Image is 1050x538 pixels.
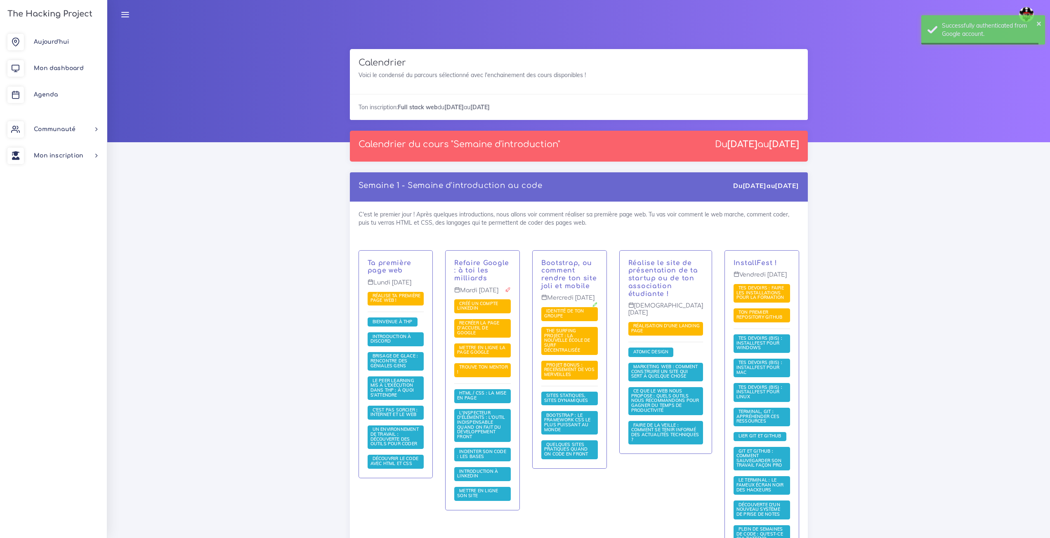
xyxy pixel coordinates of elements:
span: Git est un outil de sauvegarde de dossier indispensable dans l'univers du dev. GitHub permet de m... [734,447,790,470]
span: Comment faire pour coder son premier programme ? Nous allons te montrer les outils pour pouvoir f... [368,425,424,449]
span: PROJET BONUS : recensement de vos merveilles [544,362,595,377]
i: Corrections cette journée là [592,302,598,308]
span: Dans ce projet, nous te demanderons de coder ta première page web. Ce sera l'occasion d'appliquer... [368,292,424,306]
a: Brisage de glace : rencontre des géniales gens [370,353,418,369]
span: La première fois que j'ai découvert Zapier, ma vie a changé. Dans cette ressource, nous allons te... [628,387,703,416]
p: Et voilà ! Nous te donnerons les astuces marketing pour bien savoir vendre un concept ou une idée... [628,259,703,298]
a: Découverte d'un nouveau système de prise de notes [736,502,782,517]
a: Semaine 1 - Semaine d'introduction au code [359,181,543,190]
a: Atomic Design [631,349,671,355]
a: Tes devoirs (bis) : Installfest pour MAC [736,360,782,375]
span: Tes devoirs : faire les installations pour la formation [736,285,786,300]
span: Maintenant que tu sais faire des pages basiques, nous allons te montrer comment faire de la mise ... [454,389,511,403]
p: Vendredi [DATE] [734,271,790,284]
button: × [1036,19,1041,27]
span: Pour avoir des sites jolis, ce n'est pas que du bon sens et du feeling. Il suffit d'utiliser quel... [541,440,598,459]
span: Sites statiques, sites dynamiques [544,392,590,403]
p: [DEMOGRAPHIC_DATA] [DATE] [628,302,703,322]
span: Faire de la veille : comment se tenir informé des actualités techniques ? [631,422,699,442]
span: Mettre en ligne son site [457,488,498,498]
p: Après avoir vu comment faire ses première pages, nous allons te montrer Bootstrap, un puissant fr... [541,259,598,290]
span: Utilise tout ce que tu as vu jusqu'à présent pour faire profiter à la terre entière de ton super ... [454,343,511,357]
span: Il est temps de faire toutes les installations nécéssaire au bon déroulement de ta formation chez... [734,359,790,377]
span: Recréer la page d'accueil de Google [457,320,499,335]
span: Nous allons voir la différence entre ces deux types de sites [541,392,598,406]
span: Nous allons te demander d'imaginer l'univers autour de ton groupe de travail. [541,307,598,321]
span: Tu en as peut être déjà entendu parler : l'inspecteur d'éléments permet d'analyser chaque recoin ... [454,409,511,442]
p: Lundi [DATE] [368,279,424,292]
span: Tu vas devoir refaire la page d'accueil de The Surfing Project, une école de code décentralisée. ... [541,327,598,355]
a: C'est pas sorcier : internet et le web [370,407,419,418]
a: Créé un compte LinkedIn [457,301,498,312]
span: Mon inscription [34,153,83,159]
strong: [DATE] [743,181,767,190]
span: Dans ce projet, tu vas mettre en place un compte LinkedIn et le préparer pour ta future vie. [454,299,511,313]
a: Trouve ton mentor ! [457,364,508,375]
span: Nous allons voir ensemble comment internet marche, et comment fonctionne une page web quand tu cl... [368,406,424,420]
span: Lier Git et Github [736,433,783,439]
span: Nous allons te demander de trouver la personne qui va t'aider à faire la formation dans les meill... [454,363,511,377]
span: Indenter son code : les bases [457,449,506,459]
a: HTML / CSS : la mise en page [457,390,506,401]
p: C'est l'heure de ton premier véritable projet ! Tu vas recréer la très célèbre page d'accueil de ... [454,259,511,282]
strong: [DATE] [775,181,799,190]
span: Brisage de glace : rencontre des géniales gens [370,353,418,368]
p: Mercredi [DATE] [541,294,598,308]
span: Découvrir le code avec HTML et CSS [370,456,419,466]
a: Sites statiques, sites dynamiques [544,393,590,404]
strong: [DATE] [727,139,757,149]
span: Mettre en ligne la page Google [457,345,505,355]
a: Tes devoirs : faire les installations pour la formation [736,285,786,301]
a: Le Peer learning mis à l'exécution dans THP : à quoi s'attendre [370,378,414,398]
span: Maintenant que tu sais coder, nous allons te montrer quelques site sympathiques pour se tenir au ... [628,421,703,444]
div: Successfully authenticated from Google account. [942,21,1039,38]
a: Refaire Google : à toi les milliards [454,259,509,282]
span: Communauté [34,126,76,132]
a: Ton premier repository GitHub [736,310,785,320]
a: The Surfing Project : la nouvelle école de surf décentralisée [544,328,590,353]
a: Git et GitHub : comment sauvegarder son travail façon pro [736,448,784,468]
a: Bootstrap : le framework CSS le plus puissant au monde [544,413,590,433]
span: Tu vas voir comment penser composants quand tu fais des pages web. [628,348,674,357]
span: Cette ressource te donnera les bases pour comprendre LinkedIn, un puissant outil professionnel. [454,467,511,481]
h3: The Hacking Project [5,9,92,19]
span: Nous allons te montrer comment mettre en place WSL 2 sur ton ordinateur Windows 10. Ne le fait pa... [734,334,790,353]
span: HTML / CSS : la mise en page [457,390,506,401]
span: Créé un compte LinkedIn [457,301,498,311]
span: Tes devoirs (bis) : Installfest pour Windows [736,335,782,350]
a: Introduction à LinkedIn [457,469,498,479]
a: Introduction à Discord [370,334,411,345]
a: InstallFest ! [734,259,777,267]
img: avatar [1019,7,1034,22]
span: Découverte d'un nouveau système de prise de notes [736,502,782,517]
a: Faire de la veille : comment se tenir informé des actualités techniques ? [631,423,699,443]
span: Nous allons te donner des devoirs pour le weekend : faire en sorte que ton ordinateur soit prêt p... [734,284,790,303]
p: Mardi [DATE] [454,287,511,300]
strong: [DATE] [470,103,490,111]
span: Agenda [34,92,58,98]
span: Mon dashboard [34,65,84,71]
span: Identité de ton groupe [544,308,584,319]
div: Du au [715,139,799,150]
a: L'inspecteur d'éléments : l'outil indispensable quand on fait du développement front [457,410,505,440]
p: Voici le condensé du parcours sélectionné avec l'enchainement des cours disponibles ! [359,71,799,79]
span: Nous allons t'expliquer comment appréhender ces puissants outils. [734,408,790,426]
span: Pourquoi et comment indenter son code ? Nous allons te montrer les astuces pour avoir du code lis... [454,448,511,462]
a: Bootstrap, ou comment rendre ton site joli et mobile [541,259,597,290]
span: Réalisation d'une landing page [631,323,700,334]
span: L'intitulé du projet est simple, mais le projet sera plus dur qu'il n'y parait. [454,319,511,338]
span: C'est pas sorcier : internet et le web [370,407,419,418]
span: Nous verrons comment survivre avec notre pédagogie révolutionnaire [368,376,424,400]
span: THP est avant tout un aventure humaine avec des rencontres. Avant de commencer nous allons te dem... [368,352,424,371]
p: Calendrier du cours "Semaine d'introduction" [359,139,560,150]
span: Ce que le web nous propose : quels outils nous recommandons pour gagner du temps de productivité [631,388,699,413]
span: Nous allons te montrer une technique de prise de notes très efficace : Obsidian et le zettelkasten. [734,500,790,519]
a: Réalise le site de présentation de ta startup ou de ton association étudiante ! [628,259,698,298]
a: Bienvenue à THP [370,319,415,324]
span: Tu le vois dans tous les films : l'écran noir du terminal. Nous allons voir ce que c'est et comme... [734,476,790,495]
